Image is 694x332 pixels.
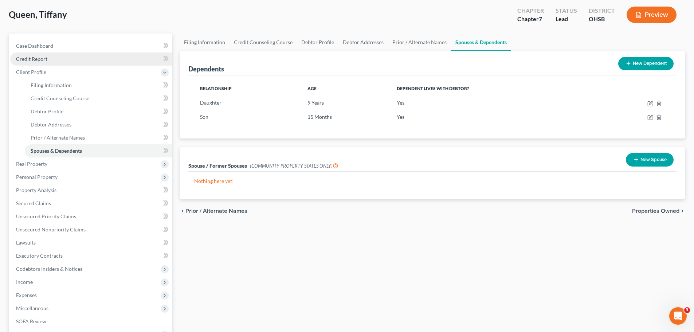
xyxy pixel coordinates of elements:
[194,177,671,185] p: Nothing here yet!
[180,208,185,214] i: chevron_left
[10,210,172,223] a: Unsecured Priority Claims
[451,34,511,51] a: Spouses & Dependents
[9,9,67,20] span: Queen, Tiffany
[16,43,53,49] span: Case Dashboard
[391,96,599,110] td: Yes
[16,200,51,206] span: Secured Claims
[230,34,297,51] a: Credit Counseling Course
[180,34,230,51] a: Filing Information
[25,144,172,157] a: Spouses & Dependents
[632,208,685,214] button: Properties Owned chevron_right
[10,197,172,210] a: Secured Claims
[16,161,47,167] span: Real Property
[180,208,247,214] button: chevron_left Prior / Alternate Names
[16,318,46,324] span: SOFA Review
[16,239,36,246] span: Lawsuits
[338,34,388,51] a: Debtor Addresses
[25,105,172,118] a: Debtor Profile
[297,34,338,51] a: Debtor Profile
[302,110,391,124] td: 15 Months
[31,121,71,128] span: Debtor Addresses
[31,134,85,141] span: Prior / Alternate Names
[10,39,172,52] a: Case Dashboard
[684,307,690,313] span: 3
[556,7,577,15] div: Status
[669,307,687,325] iframe: Intercom live chat
[618,57,674,70] button: New Dependent
[31,82,72,88] span: Filing Information
[188,163,247,169] span: Spouse / Former Spouses
[25,118,172,131] a: Debtor Addresses
[31,148,82,154] span: Spouses & Dependents
[31,108,63,114] span: Debtor Profile
[250,163,338,169] span: (COMMUNITY PROPERTY STATES ONLY)
[194,81,302,96] th: Relationship
[16,187,56,193] span: Property Analysis
[10,223,172,236] a: Unsecured Nonpriority Claims
[188,65,224,73] div: Dependents
[517,7,544,15] div: Chapter
[25,92,172,105] a: Credit Counseling Course
[10,52,172,66] a: Credit Report
[185,208,247,214] span: Prior / Alternate Names
[10,236,172,249] a: Lawsuits
[391,81,599,96] th: Dependent lives with debtor?
[539,15,542,22] span: 7
[679,208,685,214] i: chevron_right
[302,81,391,96] th: Age
[16,253,63,259] span: Executory Contracts
[388,34,451,51] a: Prior / Alternate Names
[626,153,674,167] button: New Spouse
[10,249,172,262] a: Executory Contracts
[589,7,615,15] div: District
[16,305,48,311] span: Miscellaneous
[25,131,172,144] a: Prior / Alternate Names
[517,15,544,23] div: Chapter
[16,266,82,272] span: Codebtors Insiders & Notices
[25,79,172,92] a: Filing Information
[31,95,89,101] span: Credit Counseling Course
[10,184,172,197] a: Property Analysis
[16,226,86,233] span: Unsecured Nonpriority Claims
[16,56,47,62] span: Credit Report
[16,69,46,75] span: Client Profile
[194,110,302,124] td: Son
[556,15,577,23] div: Lead
[627,7,677,23] button: Preview
[391,110,599,124] td: Yes
[589,15,615,23] div: OHSB
[16,213,76,219] span: Unsecured Priority Claims
[16,279,33,285] span: Income
[16,292,37,298] span: Expenses
[302,96,391,110] td: 9 Years
[194,96,302,110] td: Daughter
[10,315,172,328] a: SOFA Review
[632,208,679,214] span: Properties Owned
[16,174,58,180] span: Personal Property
